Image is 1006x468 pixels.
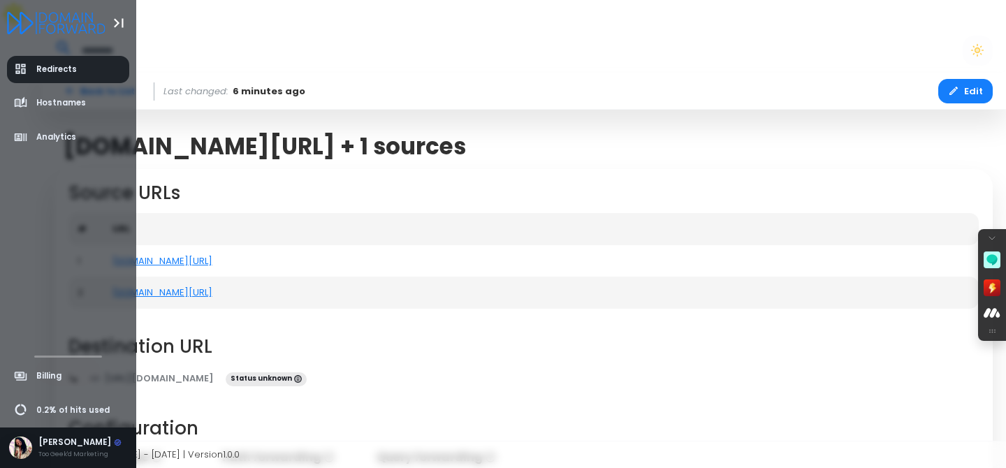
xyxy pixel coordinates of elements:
[36,97,86,109] span: Hostnames
[938,79,993,103] button: Edit
[7,13,105,31] a: Logo
[68,336,979,358] h2: Destination URL
[64,133,466,160] span: [DOMAIN_NAME][URL] + 1 sources
[54,448,240,461] span: Copyright © [DATE] - [DATE] | Version 1.0.0
[36,64,77,75] span: Redirects
[226,372,307,386] span: Status unknown
[68,182,979,204] h2: Source URLs
[103,213,979,245] th: URL
[7,397,130,424] a: 0.2% of hits used
[984,251,1000,268] img: Reply to Comment icon
[9,437,32,460] img: Avatar
[7,363,130,390] a: Billing
[7,124,130,151] a: Analytics
[80,367,224,391] a: [URL][DOMAIN_NAME]
[36,370,61,382] span: Billing
[163,85,228,98] span: Last changed:
[7,89,130,117] a: Hostnames
[36,404,110,416] span: 0.2% of hits used
[7,56,130,83] a: Redirects
[105,10,132,36] button: Toggle Aside
[112,286,212,299] a: [DOMAIN_NAME][URL]
[68,418,979,439] h2: Configuration
[984,279,1000,296] img: TL;DR icon
[36,131,76,143] span: Analytics
[233,85,305,98] span: 6 minutes ago
[38,449,122,459] div: Too Geek'd Marketing
[38,437,122,449] div: [PERSON_NAME]
[112,254,212,268] a: [DOMAIN_NAME][URL]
